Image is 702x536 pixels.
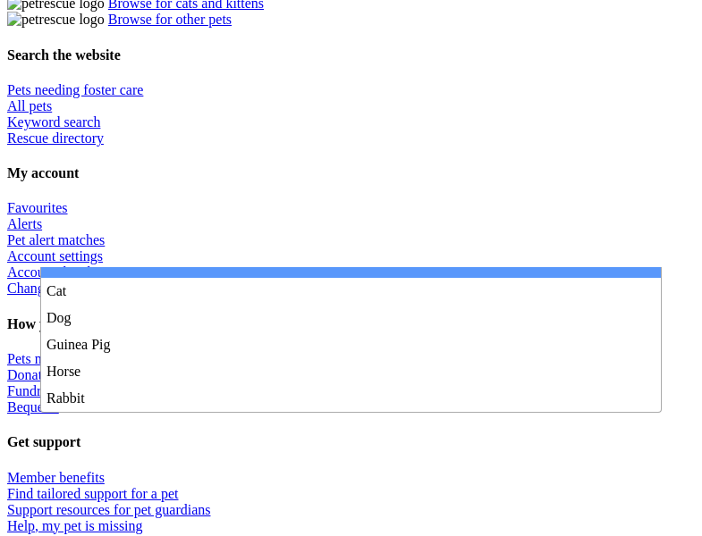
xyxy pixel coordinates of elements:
[7,82,143,97] a: Pets needing foster care
[41,331,661,358] li: Guinea Pig
[7,470,105,485] a: Member benefits
[7,281,108,296] a: Change password
[7,486,179,501] a: Find tailored support for a pet
[41,305,661,331] li: Dog
[7,114,100,130] a: Keyword search
[7,434,695,450] h4: Get support
[7,216,42,231] a: Alerts
[7,351,143,366] a: Pets needing foster care
[7,518,143,533] a: Help, my pet is missing
[41,358,661,385] li: Horse
[7,232,105,247] a: Pet alert matches
[7,383,63,398] a: Fundraise
[41,278,661,305] li: Cat
[7,98,52,113] a: All pets
[7,248,103,264] a: Account settings
[7,12,105,28] img: petrescue logo
[7,367,48,382] a: Donate
[7,165,695,181] h4: My account
[7,502,211,517] a: Support resources for pet guardians
[108,12,232,27] a: Browse for other pets
[41,385,661,412] li: Rabbit
[7,399,59,415] a: Bequests
[7,47,695,63] h4: Search the website
[7,264,97,280] a: Account details
[7,316,695,332] h4: How you can help
[7,130,104,146] a: Rescue directory
[7,200,68,215] a: Favourites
